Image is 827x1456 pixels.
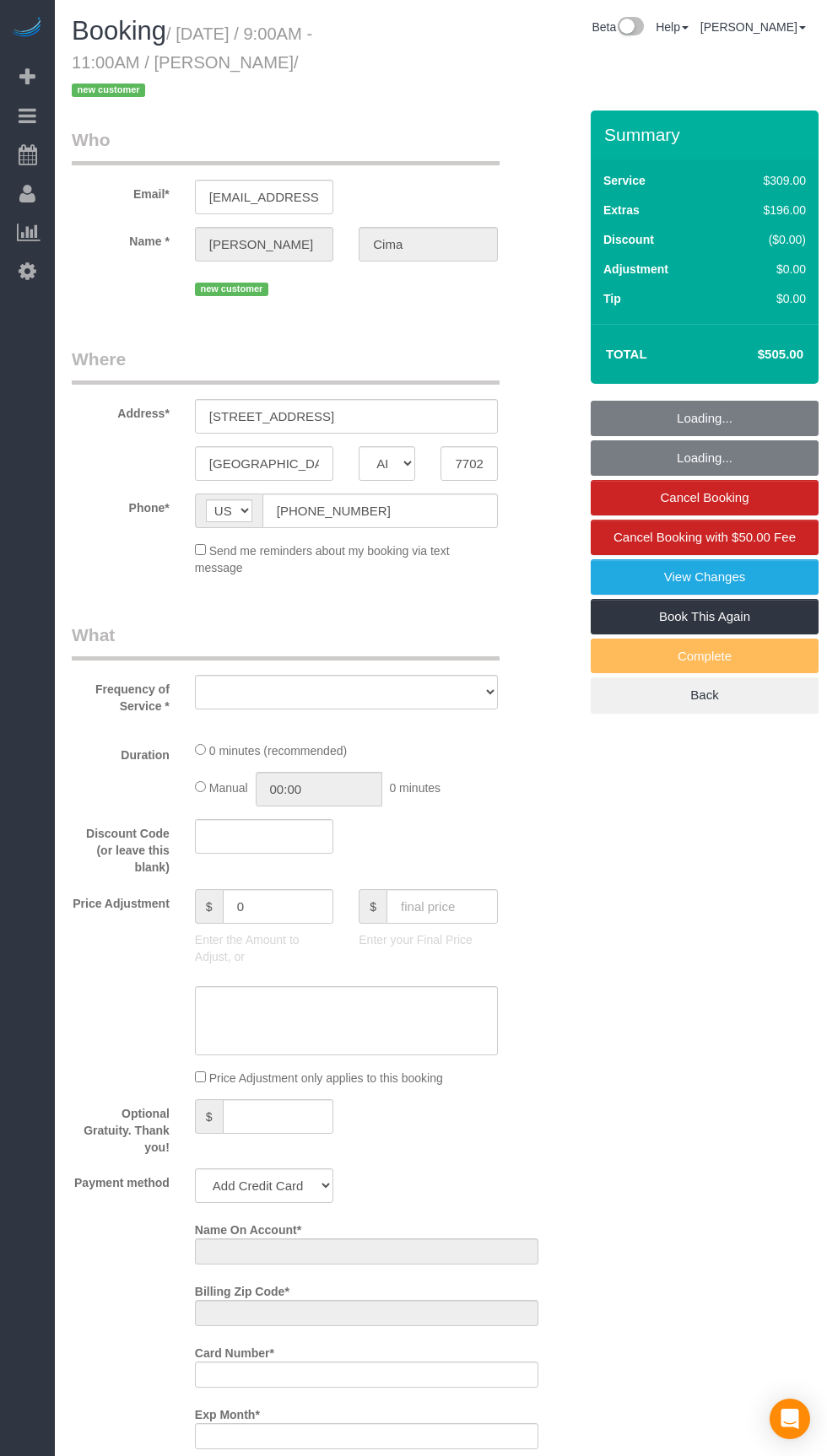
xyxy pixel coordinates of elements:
p: Enter the Amount to Adjust, or [195,931,333,965]
label: Frequency of Service * [59,675,182,715]
strong: Total [606,347,647,361]
span: Send me reminders about my booking via text message [195,544,450,574]
input: Email* [195,180,333,214]
input: First Name* [195,227,333,262]
a: [PERSON_NAME] [700,20,806,34]
h3: Summary [604,125,810,144]
small: / [DATE] / 9:00AM - 11:00AM / [PERSON_NAME] [72,24,312,100]
label: Address* [59,399,182,422]
span: Cancel Booking with $50.00 Fee [613,530,796,544]
div: $196.00 [727,202,806,218]
p: Enter your Final Price [359,931,497,948]
a: Beta [592,20,644,34]
label: Payment method [59,1168,182,1191]
span: / [72,53,299,100]
span: $ [359,889,386,924]
label: Adjustment [603,261,668,278]
span: Manual [209,781,248,795]
a: Help [656,20,689,34]
input: Zip Code* [441,446,497,481]
img: New interface [616,17,644,39]
label: Discount [603,231,654,248]
legend: What [72,623,500,661]
legend: Where [72,347,500,385]
div: $0.00 [727,261,806,278]
label: Name * [59,227,182,250]
span: new customer [195,283,268,296]
label: Service [603,172,646,189]
div: $0.00 [727,290,806,307]
input: Last Name* [359,227,497,262]
a: Book This Again [591,599,819,634]
h4: $505.00 [707,348,803,362]
label: Duration [59,741,182,763]
span: 0 minutes (recommended) [209,744,347,758]
label: Name On Account [195,1216,301,1238]
label: Discount Code (or leave this blank) [59,819,182,876]
div: $309.00 [727,172,806,189]
a: Back [591,677,819,713]
legend: Who [72,127,500,165]
label: Price Adjustment [59,889,182,912]
div: ($0.00) [727,231,806,248]
div: Open Intercom Messenger [770,1399,810,1439]
span: Booking [72,16,166,46]
label: Email* [59,180,182,202]
a: View Changes [591,559,819,595]
label: Phone* [59,493,182,516]
a: Cancel Booking with $50.00 Fee [591,520,819,555]
label: Card Number [195,1339,274,1362]
span: $ [195,1099,223,1134]
input: City* [195,446,333,481]
span: new customer [72,84,145,97]
input: final price [386,889,498,924]
span: 0 minutes [389,781,441,795]
label: Tip [603,290,621,307]
img: Automaid Logo [10,17,44,40]
a: Cancel Booking [591,480,819,515]
label: Optional Gratuity. Thank you! [59,1099,182,1156]
span: $ [195,889,223,924]
label: Billing Zip Code [195,1277,289,1300]
span: Price Adjustment only applies to this booking [209,1071,443,1085]
input: Phone* [262,493,498,528]
label: Exp Month [195,1400,260,1423]
label: Extras [603,202,640,218]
